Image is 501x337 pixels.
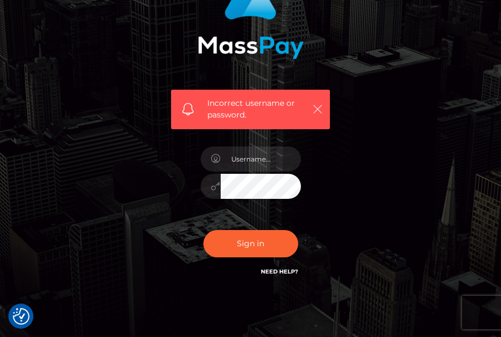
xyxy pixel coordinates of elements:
[207,97,307,121] span: Incorrect username or password.
[203,230,298,257] button: Sign in
[261,268,298,275] a: Need Help?
[13,308,30,325] button: Consent Preferences
[221,146,301,172] input: Username...
[13,308,30,325] img: Revisit consent button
